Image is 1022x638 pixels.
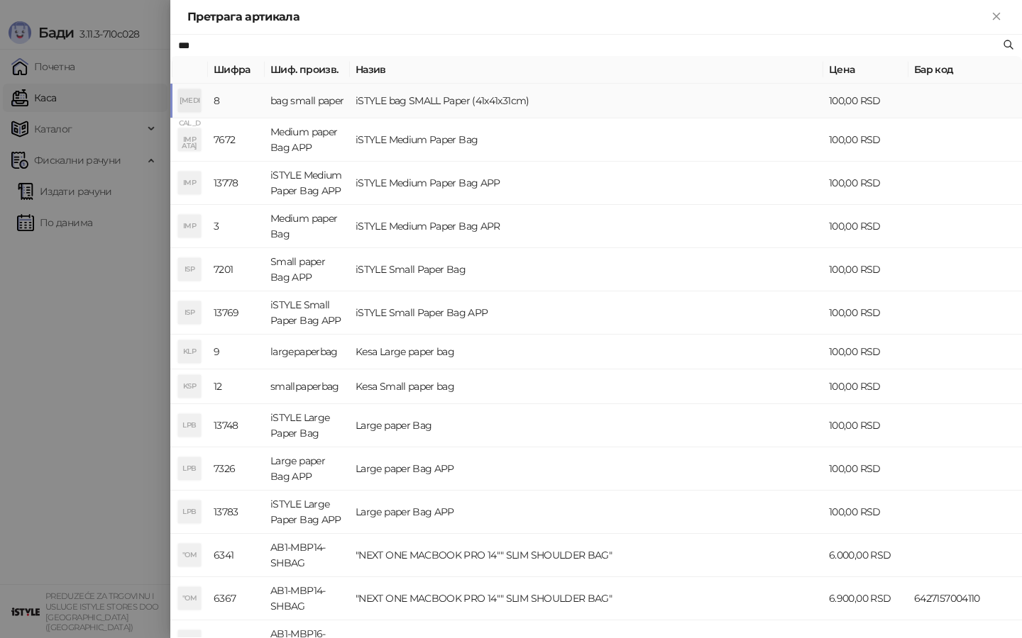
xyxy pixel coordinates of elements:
[988,9,1005,26] button: Close
[265,84,350,118] td: bag small paper
[208,447,265,491] td: 7326
[823,205,908,248] td: 100,00 RSD
[208,577,265,620] td: 6367
[908,56,1022,84] th: Бар код
[350,577,823,620] td: "NEXT ONE MACBOOK PRO 14"" SLIM SHOULDER BAG"
[265,291,350,335] td: iSTYLE Small Paper Bag APP
[208,491,265,534] td: 13783
[265,404,350,447] td: iSTYLE Large Paper Bag
[178,500,201,523] div: LPB
[178,215,201,237] div: IMP
[350,369,823,404] td: Kesa Small paper bag
[350,447,823,491] td: Large paper Bag APP
[265,248,350,291] td: Small paper Bag APP
[178,457,201,480] div: LPB
[350,118,823,162] td: iSTYLE Medium Paper Bag
[178,544,201,566] div: "OM
[265,56,350,84] th: Шиф. произв.
[208,84,265,118] td: 8
[265,369,350,404] td: smallpaperbag
[823,291,908,335] td: 100,00 RSD
[823,56,908,84] th: Цена
[350,335,823,369] td: Kesa Large paper bag
[350,291,823,335] td: iSTYLE Small Paper Bag APP
[823,118,908,162] td: 100,00 RSD
[350,56,823,84] th: Назив
[350,534,823,577] td: "NEXT ONE MACBOOK PRO 14"" SLIM SHOULDER BAG"
[208,291,265,335] td: 13769
[265,577,350,620] td: AB1-MBP14-SHBAG
[823,162,908,205] td: 100,00 RSD
[178,301,201,324] div: ISP
[823,369,908,404] td: 100,00 RSD
[350,162,823,205] td: iSTYLE Medium Paper Bag APP
[350,205,823,248] td: iSTYLE Medium Paper Bag APR
[208,248,265,291] td: 7201
[350,84,823,118] td: iSTYLE bag SMALL Paper (41x41x31cm)
[187,9,988,26] div: Претрага артикала
[350,248,823,291] td: iSTYLE Small Paper Bag
[823,248,908,291] td: 100,00 RSD
[265,491,350,534] td: iSTYLE Large Paper Bag APP
[208,335,265,369] td: 9
[208,404,265,447] td: 13748
[208,56,265,84] th: Шифра
[350,404,823,447] td: Large paper Bag
[908,577,1022,620] td: 6427157004110
[265,447,350,491] td: Large paper Bag APP
[823,577,908,620] td: 6.900,00 RSD
[208,205,265,248] td: 3
[178,258,201,281] div: ISP
[823,84,908,118] td: 100,00 RSD
[350,491,823,534] td: Large paper Bag APP
[208,118,265,162] td: 7672
[208,534,265,577] td: 6341
[178,587,201,610] div: "OM
[265,534,350,577] td: AB1-MBP14-SHBAG
[265,162,350,205] td: iSTYLE Medium Paper Bag APP
[178,340,201,363] div: KLP
[823,404,908,447] td: 100,00 RSD
[823,335,908,369] td: 100,00 RSD
[178,172,201,194] div: IMP
[178,89,201,112] div: [MEDICAL_DATA]
[208,369,265,404] td: 12
[823,491,908,534] td: 100,00 RSD
[823,447,908,491] td: 100,00 RSD
[178,128,201,151] div: IMP
[265,118,350,162] td: Medium paper Bag APP
[265,335,350,369] td: largepaperbag
[208,162,265,205] td: 13778
[265,205,350,248] td: Medium paper Bag
[178,375,201,398] div: KSP
[178,414,201,437] div: LPB
[823,534,908,577] td: 6.000,00 RSD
